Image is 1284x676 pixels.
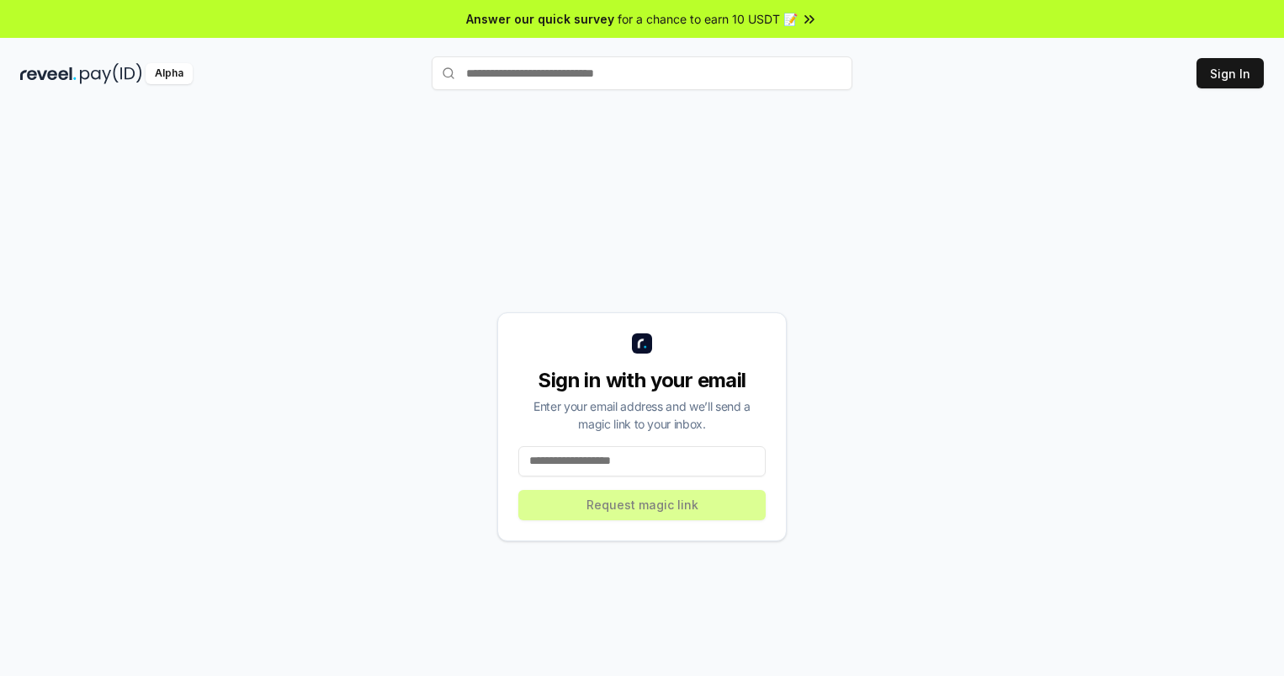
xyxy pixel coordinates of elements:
div: Sign in with your email [518,367,766,394]
div: Enter your email address and we’ll send a magic link to your inbox. [518,397,766,433]
img: reveel_dark [20,63,77,84]
div: Alpha [146,63,193,84]
img: pay_id [80,63,142,84]
span: Answer our quick survey [466,10,614,28]
span: for a chance to earn 10 USDT 📝 [618,10,798,28]
img: logo_small [632,333,652,354]
button: Sign In [1196,58,1264,88]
